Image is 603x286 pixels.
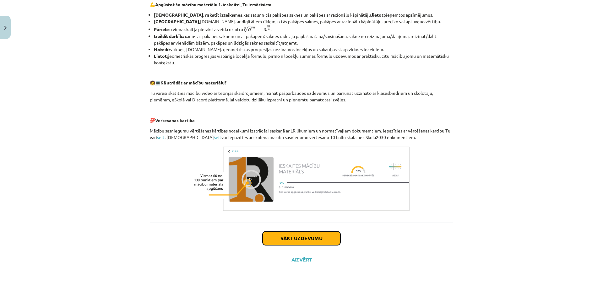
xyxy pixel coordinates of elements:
b: Pāriet [154,26,167,32]
b: lietot [372,12,383,18]
span: a [248,28,251,31]
img: icon-close-lesson-0947bae3869378f0d4975bcd49f059093ad1ed9edebbc8119c70593378902aed.svg [4,26,7,30]
b: Noteikt [154,46,170,52]
a: šeit [157,134,165,140]
li: virknes, [DOMAIN_NAME]. ģeometriskās progresijas nezināmos locekļus un sakarības starp virknes lo... [154,46,453,53]
b: Apgūstot šo mācību materiālu 1. ieskaitei, Tu iemācīsies: [155,2,271,7]
b: [DEMOGRAPHIC_DATA], rakstīt izteiksmes, [154,12,243,18]
b: Izpildīt darbības [154,33,187,39]
span: n [268,29,270,30]
p: Tu varēsi skatīties mācību video ar teorijas skaidrojumiem, risināt pašpārbaudes uzdevumus un pār... [150,90,453,103]
b: Lietot [154,53,167,59]
b: Vērtēšanas kārtība [155,117,195,123]
p: Mācību sasniegumu vērtēšanas kārtības noteikumi izstrādāti saskaņā ar LR likumiem un normatīvajie... [150,127,453,141]
p: 💯 [150,117,453,124]
li: [DOMAIN_NAME]. ar digitāliem rīkiem, n-tās pakāpes saknes, pakāpes ar racionālu kāpinātāju, precī... [154,18,453,25]
a: šeit [214,134,221,140]
li: kas satur n-tās pakāpes saknes un pakāpes ar racionālu kāpinātāju, pieņemtos apzīmējumus. [154,12,453,18]
li: no viena skaitļa pieraksta veida uz otru . [154,25,453,33]
button: Aizvērt [290,256,313,263]
p: 🧑 💻 [150,79,453,86]
li: ģeometriskās progresijas vispārīgā locekļa formulu, pirmo n locekļu summas formulu uzdevumos ar p... [154,53,453,66]
span: m [267,25,270,27]
button: Sākt uzdevumu [263,231,340,245]
li: ar n-tās pakāpes saknēm un ar pakāpēm: saknes rādītāja paplašināšana/saīsināšana, sakne no reizin... [154,33,453,46]
b: Kā strādāt ar mācību materiālu? [160,80,226,85]
span: √ [243,26,248,33]
p: 💪 [150,1,453,8]
span: m [251,27,255,30]
span: = [257,29,262,31]
span: a [263,28,267,31]
b: [GEOGRAPHIC_DATA], [154,19,200,24]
